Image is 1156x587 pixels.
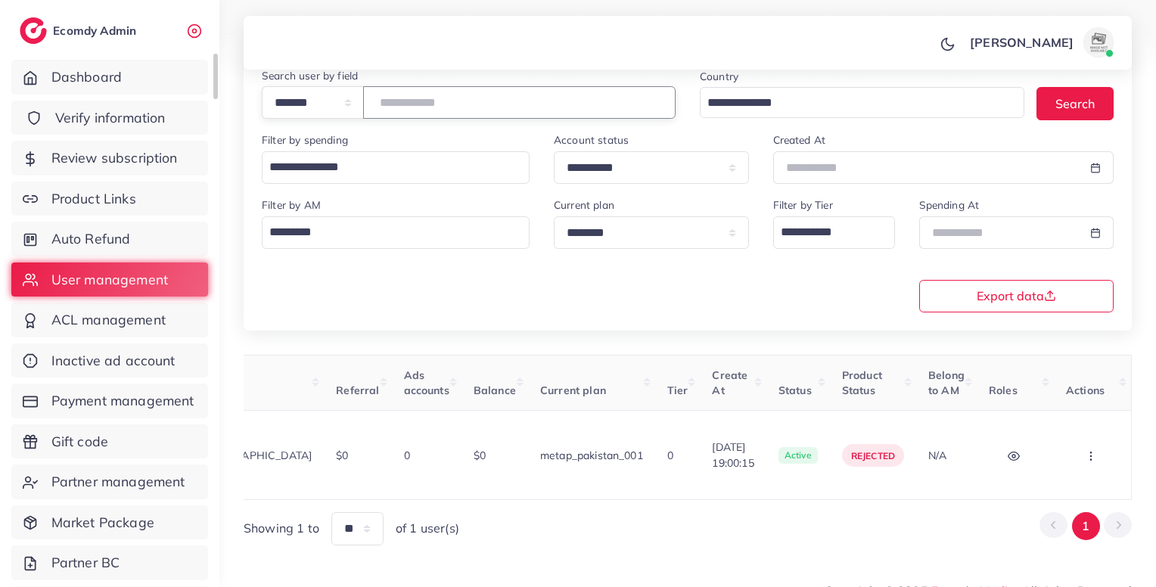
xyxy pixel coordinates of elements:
[336,449,348,462] span: $0
[264,154,510,180] input: Search for option
[11,101,208,135] a: Verify information
[55,108,166,128] span: Verify information
[474,449,486,462] span: $0
[712,368,747,397] span: Create At
[11,424,208,459] a: Gift code
[262,197,321,213] label: Filter by AM
[989,384,1018,397] span: Roles
[51,270,168,290] span: User management
[702,92,1005,115] input: Search for option
[51,310,166,330] span: ACL management
[404,368,449,397] span: Ads accounts
[554,132,629,148] label: Account status
[474,384,516,397] span: Balance
[928,368,965,397] span: Belong to AM
[51,351,176,371] span: Inactive ad account
[51,513,154,533] span: Market Package
[396,520,459,537] span: of 1 user(s)
[970,33,1074,51] p: [PERSON_NAME]
[919,197,980,213] label: Spending At
[1036,87,1114,120] button: Search
[336,384,379,397] span: Referral
[201,449,312,462] span: [GEOGRAPHIC_DATA]
[262,151,530,184] div: Search for option
[244,520,319,537] span: Showing 1 to
[262,216,530,249] div: Search for option
[11,222,208,256] a: Auto Refund
[667,384,688,397] span: Tier
[842,368,882,397] span: Product Status
[20,17,140,44] a: logoEcomdy Admin
[11,384,208,418] a: Payment management
[1039,512,1132,540] ul: Pagination
[540,449,643,462] span: metap_pakistan_001
[11,60,208,95] a: Dashboard
[262,132,348,148] label: Filter by spending
[1072,512,1100,540] button: Go to page 1
[11,262,208,297] a: User management
[20,17,47,44] img: logo
[962,27,1120,57] a: [PERSON_NAME]avatar
[51,189,136,209] span: Product Links
[11,464,208,499] a: Partner management
[977,290,1056,302] span: Export data
[700,87,1024,118] div: Search for option
[51,148,178,168] span: Review subscription
[11,505,208,540] a: Market Package
[778,447,818,464] span: active
[712,439,754,471] span: [DATE] 19:00:15
[51,432,108,452] span: Gift code
[264,219,510,245] input: Search for option
[11,343,208,378] a: Inactive ad account
[11,141,208,175] a: Review subscription
[51,472,185,492] span: Partner management
[11,303,208,337] a: ACL management
[778,384,812,397] span: Status
[11,182,208,216] a: Product Links
[11,545,208,580] a: Partner BC
[53,23,140,38] h2: Ecomdy Admin
[773,197,833,213] label: Filter by Tier
[773,132,826,148] label: Created At
[1083,27,1114,57] img: avatar
[851,450,895,461] span: rejected
[667,449,673,462] span: 0
[51,391,194,411] span: Payment management
[928,449,946,462] span: N/A
[51,553,120,573] span: Partner BC
[51,229,131,249] span: Auto Refund
[51,67,122,87] span: Dashboard
[1066,384,1105,397] span: Actions
[773,216,895,249] div: Search for option
[554,197,614,213] label: Current plan
[775,219,875,245] input: Search for option
[540,384,606,397] span: Current plan
[404,449,410,462] span: 0
[919,280,1114,312] button: Export data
